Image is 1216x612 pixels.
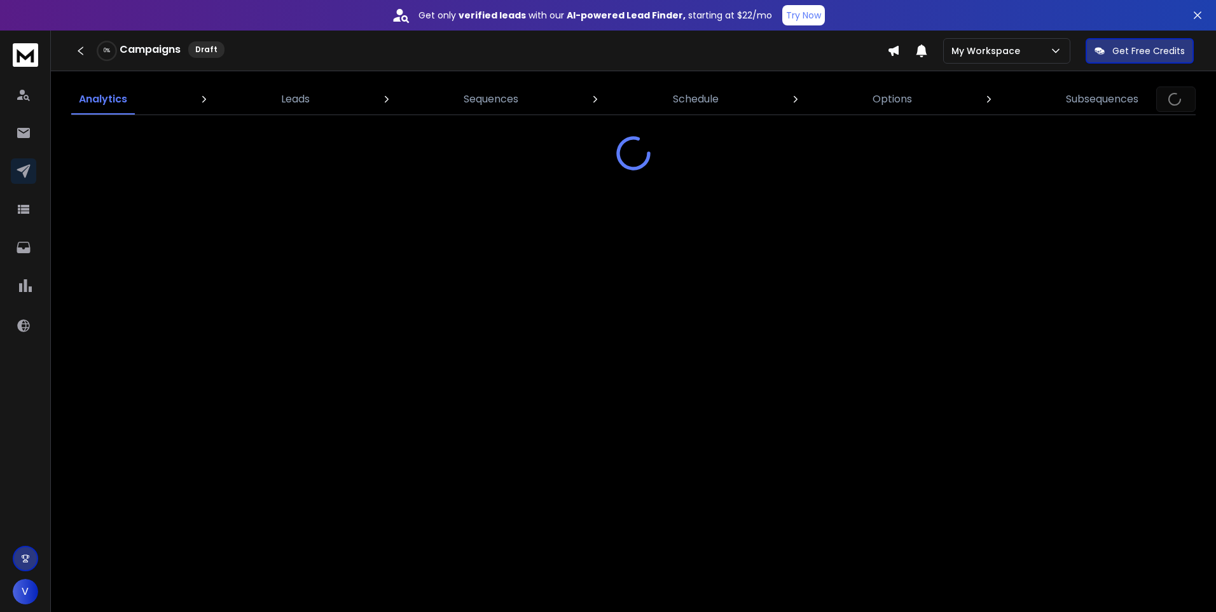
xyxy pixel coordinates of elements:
button: V [13,579,38,604]
p: Schedule [673,92,719,107]
p: Get Free Credits [1112,45,1185,57]
a: Schedule [665,84,726,115]
strong: AI-powered Lead Finder, [567,9,686,22]
h1: Campaigns [120,42,181,57]
img: logo [13,43,38,67]
button: Try Now [782,5,825,25]
a: Leads [273,84,317,115]
p: Subsequences [1066,92,1138,107]
p: Sequences [464,92,518,107]
p: 0 % [104,47,110,55]
a: Sequences [456,84,526,115]
a: Analytics [71,84,135,115]
p: Analytics [79,92,127,107]
a: Subsequences [1058,84,1146,115]
button: Get Free Credits [1086,38,1194,64]
p: Options [873,92,912,107]
a: Options [865,84,920,115]
strong: verified leads [459,9,526,22]
div: Draft [188,41,225,58]
p: My Workspace [951,45,1025,57]
p: Get only with our starting at $22/mo [418,9,772,22]
p: Try Now [786,9,821,22]
p: Leads [281,92,310,107]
